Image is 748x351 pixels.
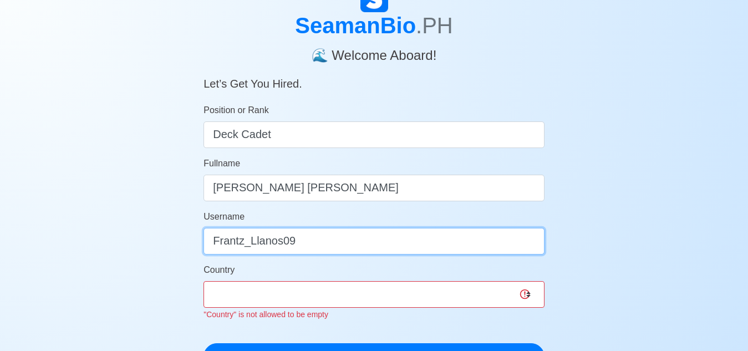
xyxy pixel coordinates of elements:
[203,263,235,277] label: Country
[203,64,545,90] h5: Let’s Get You Hired.
[203,310,328,319] small: "Country" is not allowed to be empty
[203,121,545,148] input: ex. 2nd Officer w/Master License
[416,13,453,38] span: .PH
[203,175,545,201] input: Your Fullname
[203,12,545,39] h1: SeamanBio
[203,212,245,221] span: Username
[203,105,268,115] span: Position or Rank
[203,159,240,168] span: Fullname
[203,228,545,255] input: Ex. donaldcris
[203,39,545,64] h4: 🌊 Welcome Aboard!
